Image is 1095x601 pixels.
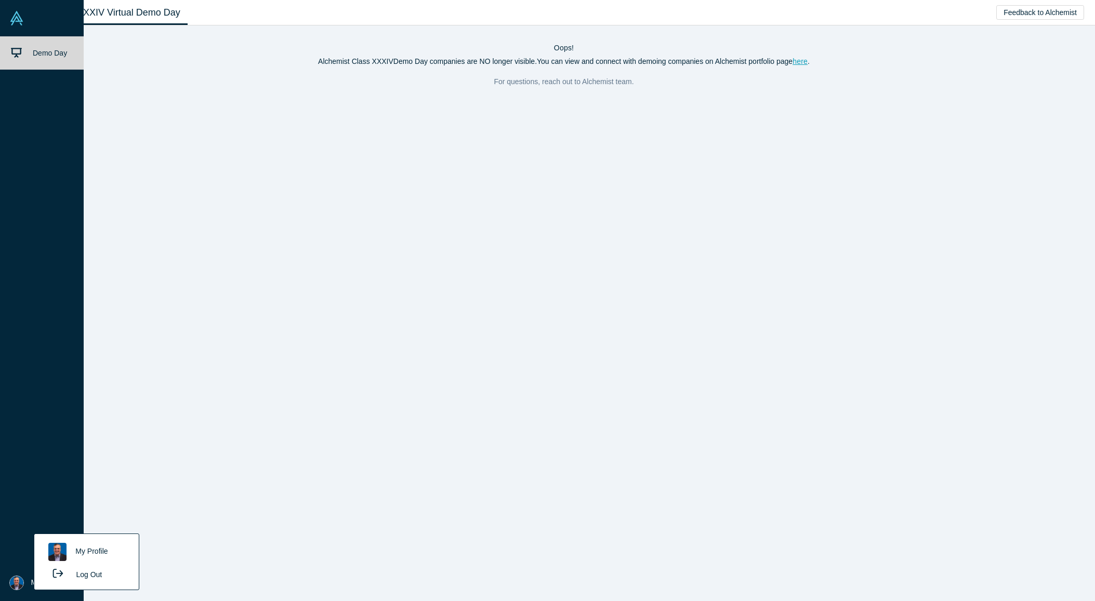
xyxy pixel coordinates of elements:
p: Alchemist Class XXXIV Demo Day companies are NO longer visible. You can view and connect with dem... [44,56,1084,67]
a: Class XXXIV Virtual Demo Day [44,1,188,25]
img: Alchemist Vault Logo [9,11,24,25]
span: Demo Day [33,49,67,57]
a: My Profile [43,539,129,565]
h4: Oops! [44,44,1084,52]
img: Chip LeBlanc's profile [48,543,67,561]
button: Log Out [43,565,105,584]
button: My Account [9,576,69,590]
a: here [793,57,808,65]
img: Chip LeBlanc's Account [9,576,24,590]
span: My Account [31,577,69,588]
p: For questions, reach out to Alchemist team. [44,74,1084,89]
button: Feedback to Alchemist [996,5,1084,20]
